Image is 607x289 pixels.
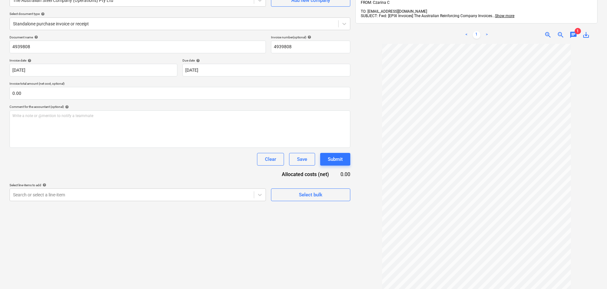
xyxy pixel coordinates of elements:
[544,31,552,39] span: zoom_in
[10,35,266,39] div: Document name
[570,31,577,39] span: chat
[10,87,350,100] input: Invoice total amount (net cost, optional)
[271,188,350,201] button: Select bulk
[473,31,480,39] a: Page 1 is your current page
[10,41,266,53] input: Document name
[64,105,69,109] span: help
[306,35,311,39] span: help
[361,14,492,18] span: SUBJECT: Fwd: [EPIX Invoices] The Australian Reinforcing Company Invoices
[271,41,350,53] input: Invoice number
[10,105,350,109] div: Comment for the accountant (optional)
[265,155,276,163] div: Clear
[483,31,491,39] a: Next page
[299,191,322,199] div: Select bulk
[257,153,284,166] button: Clear
[289,153,315,166] button: Save
[575,28,581,34] span: 1
[10,58,177,62] div: Invoice date
[10,82,350,87] p: Invoice total amount (net cost, optional)
[10,183,266,187] div: Select line-items to add
[492,14,514,18] span: ...
[41,183,46,187] span: help
[271,35,350,39] div: Invoice number (optional)
[495,14,514,18] span: Show more
[320,153,350,166] button: Submit
[26,59,31,62] span: help
[339,171,350,178] div: 0.00
[195,59,200,62] span: help
[297,155,307,163] div: Save
[182,64,350,76] input: Due date not specified
[557,31,564,39] span: zoom_out
[328,155,343,163] div: Submit
[582,31,590,39] span: save_alt
[182,58,350,62] div: Due date
[10,64,177,76] input: Invoice date not specified
[361,9,427,14] span: TO: [EMAIL_ADDRESS][DOMAIN_NAME]
[361,0,390,5] span: FROM: Czarina C
[33,35,38,39] span: help
[10,12,350,16] div: Select document type
[575,259,607,289] iframe: Chat Widget
[40,12,45,16] span: help
[268,171,339,178] div: Allocated costs (net)
[463,31,470,39] a: Previous page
